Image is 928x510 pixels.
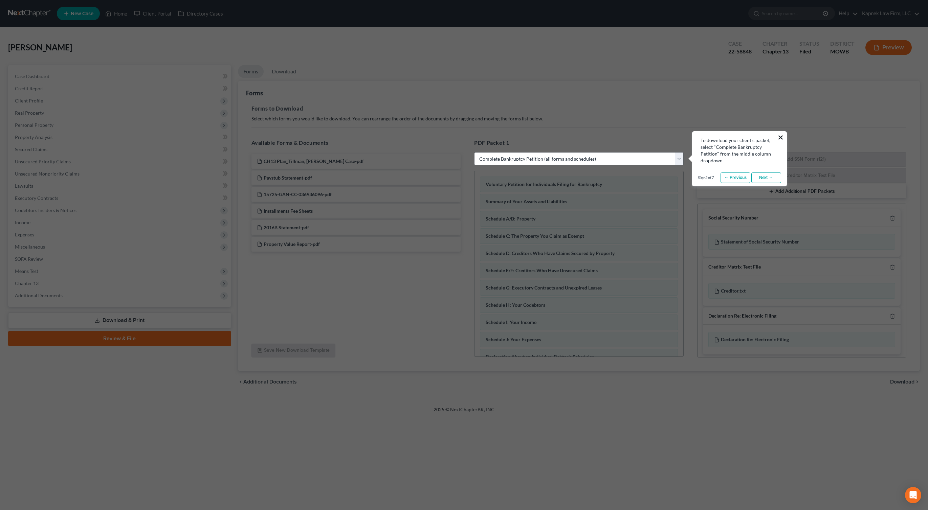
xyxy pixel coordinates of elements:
[777,132,784,143] button: ×
[698,175,714,180] span: Step 2 of 7
[905,487,921,503] div: Open Intercom Messenger
[701,137,778,164] div: To download your client's packet, select "Complete Bankruptcy Petition" from the middle column dr...
[721,172,750,183] a: ← Previous
[751,172,781,183] a: Next →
